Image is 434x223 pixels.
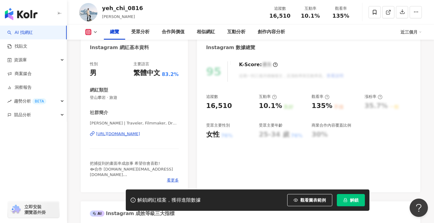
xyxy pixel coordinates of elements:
[5,8,37,20] img: logo
[269,13,290,19] span: 16,510
[350,198,358,203] span: 解鎖
[90,210,175,217] div: Instagram 成效等級三大指標
[301,13,320,19] span: 10.1%
[259,94,277,99] div: 互動率
[329,5,352,12] div: 觀看率
[131,28,150,36] div: 受眾分析
[79,3,97,21] img: KOL Avatar
[7,43,27,49] a: 找貼文
[299,5,322,12] div: 互動率
[7,85,32,91] a: 洞察報告
[133,61,149,67] div: 主要語言
[206,101,232,111] div: 16,510
[137,197,201,203] div: 解鎖網紅檔案，獲得進階數據
[90,161,173,199] span: 把捕捉到的畫面串成故事 希望你會喜歡! ⟴合作 [DOMAIN_NAME][EMAIL_ADDRESS][DOMAIN_NAME] ⟴廣告・品牌合作・空拍攝影 ⟴based in [GEOGRA...
[312,94,330,99] div: 觀看率
[32,98,46,104] div: BETA
[24,204,46,215] span: 立即安裝 瀏覽器外掛
[8,201,59,218] a: chrome extension立即安裝 瀏覽器外掛
[227,28,245,36] div: 互動分析
[90,61,98,67] div: 性別
[90,44,149,51] div: Instagram 網紅基本資料
[7,30,33,36] a: searchAI 找網紅
[206,44,256,51] div: Instagram 數據總覽
[133,68,160,78] div: 繁體中文
[259,101,282,111] div: 10.1%
[90,210,104,217] div: AI
[102,14,135,19] span: [PERSON_NAME]
[312,123,351,128] div: 商業合作內容覆蓋比例
[90,110,108,116] div: 社群簡介
[365,94,383,99] div: 漲粉率
[312,101,332,111] div: 135%
[239,61,278,68] div: K-Score :
[162,71,179,78] span: 83.2%
[10,205,22,214] img: chrome extension
[110,28,119,36] div: 總覽
[206,94,218,99] div: 追蹤數
[14,53,27,67] span: 資源庫
[206,130,220,139] div: 女性
[102,4,143,12] div: yeh_chi_0816
[343,198,348,202] span: lock
[206,123,230,128] div: 受眾主要性別
[300,198,326,203] span: 觀看圖表範例
[96,131,140,137] div: [URL][DOMAIN_NAME]
[337,194,365,206] button: 解鎖
[268,5,291,12] div: 追蹤數
[90,68,97,78] div: 男
[7,99,12,103] span: rise
[287,194,332,206] button: 觀看圖表範例
[14,108,31,122] span: 競品分析
[197,28,215,36] div: 相似網紅
[167,178,179,183] span: 看更多
[332,13,349,19] span: 135%
[90,131,179,137] a: [URL][DOMAIN_NAME]
[258,28,285,36] div: 創作內容分析
[162,28,185,36] div: 合作與價值
[90,87,108,93] div: 網紅類型
[7,71,32,77] a: 商案媒合
[259,123,283,128] div: 受眾主要年齡
[400,27,422,37] div: 近三個月
[90,95,179,100] span: 登山攀岩 · 旅遊
[90,120,179,126] span: [PERSON_NAME] | Traveler, Filmmaker, Drone pilot | yeh_chi__
[14,94,46,108] span: 趨勢分析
